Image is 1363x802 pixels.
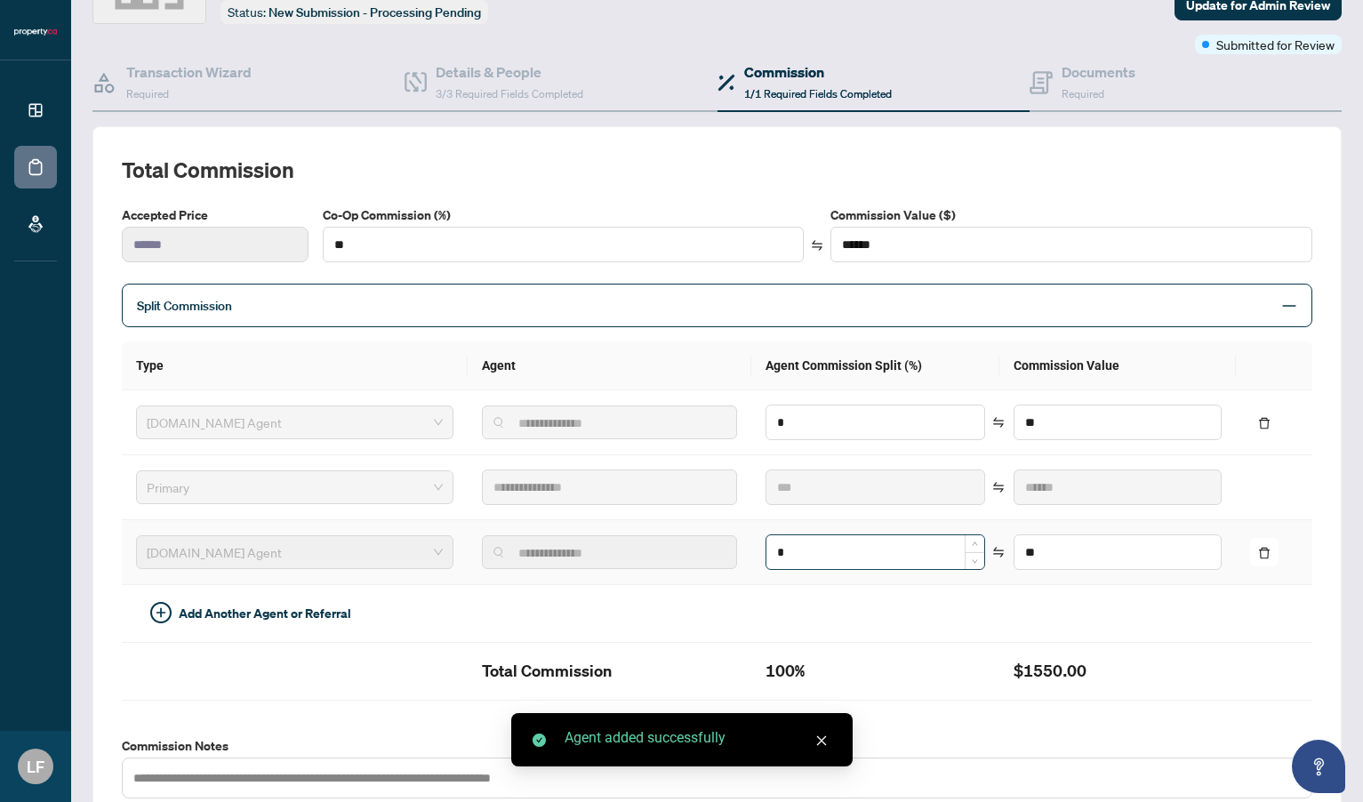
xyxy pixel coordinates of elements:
[122,736,1312,756] label: Commission Notes
[122,341,468,390] th: Type
[965,552,984,569] span: Decrease Value
[150,602,172,623] span: plus-circle
[126,87,169,100] span: Required
[493,547,504,557] img: search_icon
[565,727,831,749] div: Agent added successfully
[766,657,985,686] h2: 100%
[436,61,583,83] h4: Details & People
[992,416,1005,429] span: swap
[147,409,443,436] span: Property.ca Agent
[751,341,999,390] th: Agent Commission Split (%)
[830,205,1312,225] label: Commission Value ($)
[533,734,546,747] span: check-circle
[122,284,1312,327] div: Split Commission
[179,604,351,623] span: Add Another Agent or Referral
[1062,87,1104,100] span: Required
[1281,298,1297,314] span: minus
[992,546,1005,558] span: swap
[811,239,823,252] span: swap
[1014,657,1222,686] h2: $1550.00
[972,541,978,547] span: up
[122,205,309,225] label: Accepted Price
[468,341,751,390] th: Agent
[965,535,984,552] span: Increase Value
[1062,61,1135,83] h4: Documents
[27,754,44,779] span: LF
[147,474,443,501] span: Primary
[136,599,365,628] button: Add Another Agent or Referral
[436,87,583,100] span: 3/3 Required Fields Completed
[482,657,737,686] h2: Total Commission
[972,558,978,565] span: down
[1258,547,1271,559] span: delete
[1258,417,1271,429] span: delete
[744,61,892,83] h4: Commission
[815,734,828,747] span: close
[14,27,57,37] img: logo
[147,539,443,565] span: Property.ca Agent
[126,61,252,83] h4: Transaction Wizard
[1292,740,1345,793] button: Open asap
[493,417,504,428] img: search_icon
[137,298,232,314] span: Split Commission
[812,731,831,750] a: Close
[992,481,1005,493] span: swap
[323,205,805,225] label: Co-Op Commission (%)
[269,4,481,20] span: New Submission - Processing Pending
[744,87,892,100] span: 1/1 Required Fields Completed
[999,341,1236,390] th: Commission Value
[1216,35,1335,54] span: Submitted for Review
[122,156,1312,184] h2: Total Commission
